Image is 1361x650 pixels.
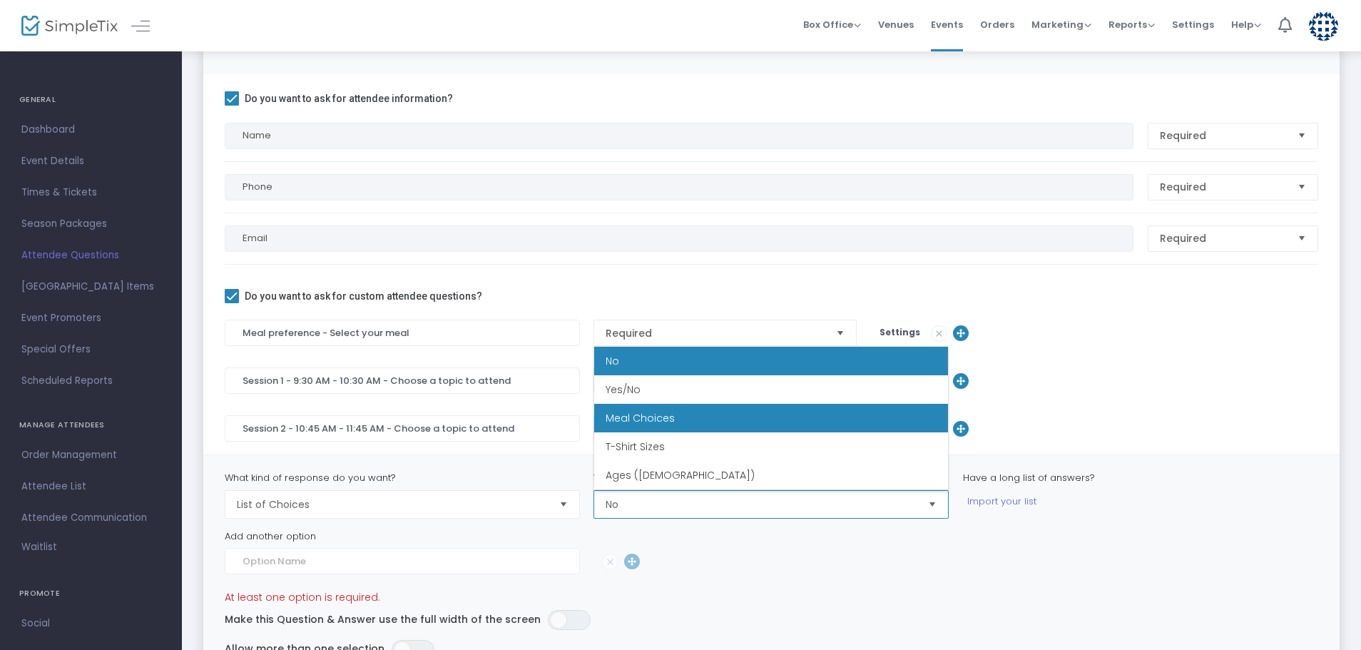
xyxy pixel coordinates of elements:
div: Have a long list of answers? [956,471,1325,485]
span: Waitlist [21,540,57,554]
span: Event Promoters [21,309,160,327]
button: Select [922,491,942,518]
input: Option Name [225,548,580,574]
button: Select [554,491,574,518]
h4: GENERAL [19,86,163,114]
span: Scheduled Reports [21,372,160,390]
span: Ages ([DEMOGRAPHIC_DATA]) [606,468,755,482]
span: Venues [878,6,914,43]
a: Import your list [967,494,1036,508]
span: Attendee List [21,477,160,496]
span: Dashboard [21,121,160,139]
img: cross.png [932,326,947,341]
h4: PROMOTE [19,579,163,608]
div: Would you like to use a template? [587,471,956,485]
span: Yes/No [606,382,641,397]
span: Orders [980,6,1014,43]
span: Required [606,326,825,340]
span: Events [931,6,963,43]
img: expandArrows.svg [953,325,969,341]
span: Order Management [21,446,160,464]
img: expandArrows.svg [953,421,969,437]
label: Make this Question & Answer use the full width of the screen [225,605,541,635]
span: Settings [1172,6,1214,43]
input: What would you like to ask? [225,367,580,394]
button: Select [830,320,850,345]
span: Special Offers [21,340,160,359]
div: What kind of response do you want? [218,471,586,485]
button: Select [1292,123,1312,148]
div: At least one option is required. [225,590,380,604]
span: Settings [880,326,920,338]
button: Select [1292,175,1312,200]
span: Do you want to ask for custom attendee questions? [245,288,482,305]
span: Reports [1108,18,1155,31]
h4: MANAGE ATTENDEES [19,411,163,440]
input: What would you like to ask? [225,320,580,346]
span: List of Choices [237,497,548,512]
div: Add another option [225,529,1318,544]
span: No [606,354,619,368]
span: Required [1160,180,1286,194]
input: What would you like to ask? [225,415,580,442]
button: Select [1292,226,1312,251]
span: T-Shirt Sizes [606,440,665,454]
span: Do you want to ask for attendee information? [245,90,453,107]
img: expandArrows.svg [953,373,969,389]
span: Help [1231,18,1261,31]
span: Attendee Communication [21,509,160,527]
span: Required [1160,231,1286,245]
span: Required [1160,128,1286,143]
span: Attendee Questions [21,246,160,265]
span: Marketing [1031,18,1091,31]
span: Season Packages [21,215,160,233]
span: [GEOGRAPHIC_DATA] Items [21,278,160,296]
span: Meal Choices [606,411,675,425]
span: No [606,497,917,512]
span: Times & Tickets [21,183,160,202]
span: Box Office [803,18,861,31]
span: Event Details [21,152,160,171]
span: Social [21,614,160,633]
